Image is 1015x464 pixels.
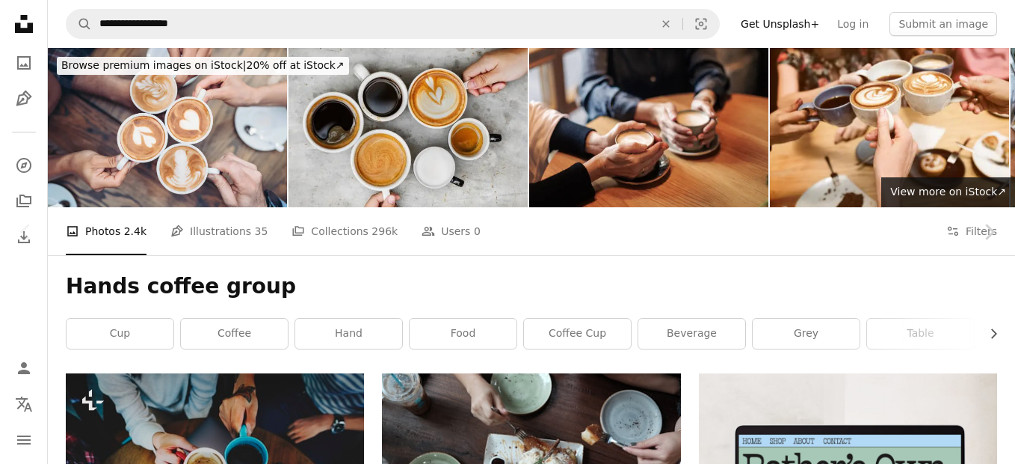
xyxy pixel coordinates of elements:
[9,48,39,78] a: Photos
[9,425,39,455] button: Menu
[9,353,39,383] a: Log in / Sign up
[963,160,1015,304] a: Next
[474,223,481,239] span: 0
[890,186,1006,198] span: View more on iStock ↗
[753,319,860,349] a: grey
[67,10,92,38] button: Search Unsplash
[980,319,997,349] button: scroll list to the right
[867,319,974,349] a: table
[255,223,268,239] span: 35
[170,207,268,255] a: Illustrations 35
[295,319,402,349] a: hand
[683,10,719,38] button: Visual search
[524,319,631,349] a: coffee cup
[9,389,39,419] button: Language
[67,319,173,349] a: cup
[732,12,828,36] a: Get Unsplash+
[422,207,481,255] a: Users 0
[9,150,39,180] a: Explore
[57,57,349,75] div: 20% off at iStock ↗
[48,48,358,84] a: Browse premium images on iStock|20% off at iStock↗
[881,177,1015,207] a: View more on iStock↗
[9,84,39,114] a: Illustrations
[889,12,997,36] button: Submit an image
[828,12,877,36] a: Log in
[371,223,398,239] span: 296k
[61,59,246,71] span: Browse premium images on iStock |
[66,273,997,300] h1: Hands coffee group
[291,207,398,255] a: Collections 296k
[638,319,745,349] a: beverage
[289,48,528,207] img: Directly Above Shot Of Hands Holding Coffee Cups On Table
[770,48,1009,207] img: Diversity Women Socialize Unity Together Concept
[946,207,997,255] button: Filters
[66,9,720,39] form: Find visuals sitewide
[529,48,768,207] img: Senior women holding cappuccino cups in cafe
[410,319,516,349] a: food
[650,10,682,38] button: Clear
[181,319,288,349] a: coffee
[48,48,287,207] img: Cappuccino art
